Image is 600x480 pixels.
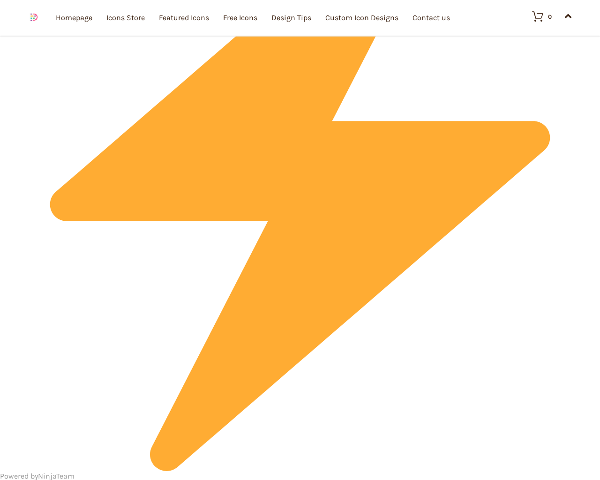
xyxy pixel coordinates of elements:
[548,14,552,20] div: 0
[523,11,552,22] a: 0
